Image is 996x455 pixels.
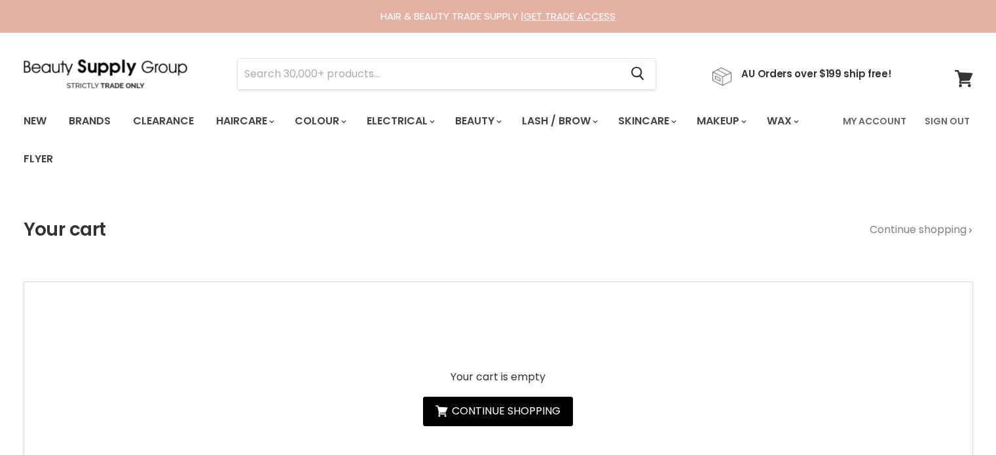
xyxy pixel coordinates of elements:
[357,107,443,135] a: Electrical
[445,107,509,135] a: Beauty
[24,219,106,240] h1: Your cart
[238,59,621,89] input: Search
[14,145,63,173] a: Flyer
[237,58,656,90] form: Product
[123,107,204,135] a: Clearance
[14,107,56,135] a: New
[7,102,989,178] nav: Main
[423,371,573,383] p: Your cart is empty
[835,107,914,135] a: My Account
[423,397,573,426] a: Continue shopping
[512,107,606,135] a: Lash / Brow
[687,107,754,135] a: Makeup
[917,107,978,135] a: Sign Out
[14,102,835,178] ul: Main menu
[524,9,616,23] a: GET TRADE ACCESS
[870,224,973,236] a: Continue shopping
[608,107,684,135] a: Skincare
[59,107,120,135] a: Brands
[621,59,655,89] button: Search
[7,10,989,23] div: HAIR & BEAUTY TRADE SUPPLY |
[206,107,282,135] a: Haircare
[285,107,354,135] a: Colour
[757,107,807,135] a: Wax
